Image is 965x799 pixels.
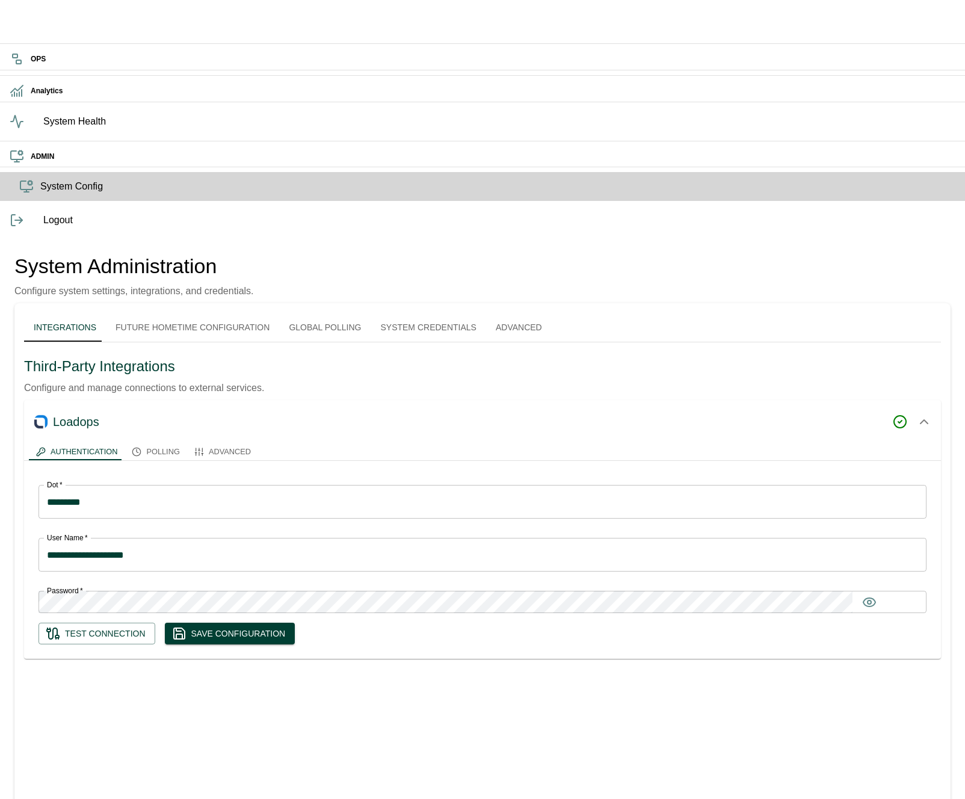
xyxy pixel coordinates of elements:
[47,532,88,543] label: User Name
[857,590,881,614] button: toggle password visibility
[165,623,295,645] button: Save Configuration
[31,85,955,97] h6: Analytics
[40,179,955,194] span: System Config
[279,313,371,342] button: Global Polling
[39,623,155,645] button: Test Connection
[24,313,941,342] div: system administration tabs
[47,480,63,490] label: Dot
[24,400,941,443] button: loadops iconLoadops
[371,313,486,342] button: System Credentials
[187,443,258,460] button: Advanced
[29,443,936,460] div: integration settings tabs
[47,585,83,596] label: Password
[31,54,955,65] h6: OPS
[486,313,552,342] button: Advanced
[24,357,941,376] h5: Third-Party Integrations
[31,151,955,162] h6: ADMIN
[43,114,955,129] span: System Health
[34,415,48,429] img: loadops icon
[106,313,279,342] button: Future Hometime Configuration
[14,284,254,298] p: Configure system settings, integrations, and credentials.
[43,213,955,227] span: Logout
[29,443,125,460] button: Authentication
[125,443,187,460] button: Polling
[53,412,893,431] div: Loadops
[24,381,941,395] p: Configure and manage connections to external services.
[24,313,106,342] button: Integrations
[24,443,941,659] div: loadops iconLoadops
[14,254,254,279] h4: System Administration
